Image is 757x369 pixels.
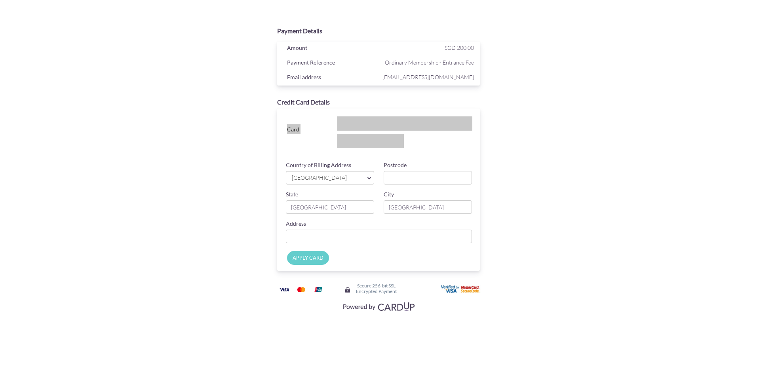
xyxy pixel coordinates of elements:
[286,161,351,169] label: Country of Billing Address
[286,171,374,184] a: [GEOGRAPHIC_DATA]
[286,220,306,228] label: Address
[380,72,474,82] span: [EMAIL_ADDRESS][DOMAIN_NAME]
[337,116,473,131] iframe: Secure card number input frame
[344,287,351,293] img: Secure lock
[337,134,404,148] iframe: Secure card expiration date input frame
[277,98,480,107] div: Credit Card Details
[281,57,380,69] div: Payment Reference
[291,174,361,182] span: [GEOGRAPHIC_DATA]
[277,27,480,36] div: Payment Details
[281,43,380,55] div: Amount
[384,190,394,198] label: City
[276,285,292,295] img: Visa
[310,285,326,295] img: Union Pay
[281,72,380,84] div: Email address
[293,285,309,295] img: Mastercard
[356,283,397,293] h6: Secure 256-bit SSL Encrypted Payment
[380,57,474,67] span: Ordinary Membership - Entrance Fee
[286,190,298,198] label: State
[339,299,418,314] img: Visa, Mastercard
[384,161,407,169] label: Postcode
[441,285,481,294] img: User card
[281,124,331,136] div: Card
[405,134,472,148] iframe: Secure card security code input frame
[445,44,474,51] span: SGD 200.00
[287,251,329,265] input: APPLY CARD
